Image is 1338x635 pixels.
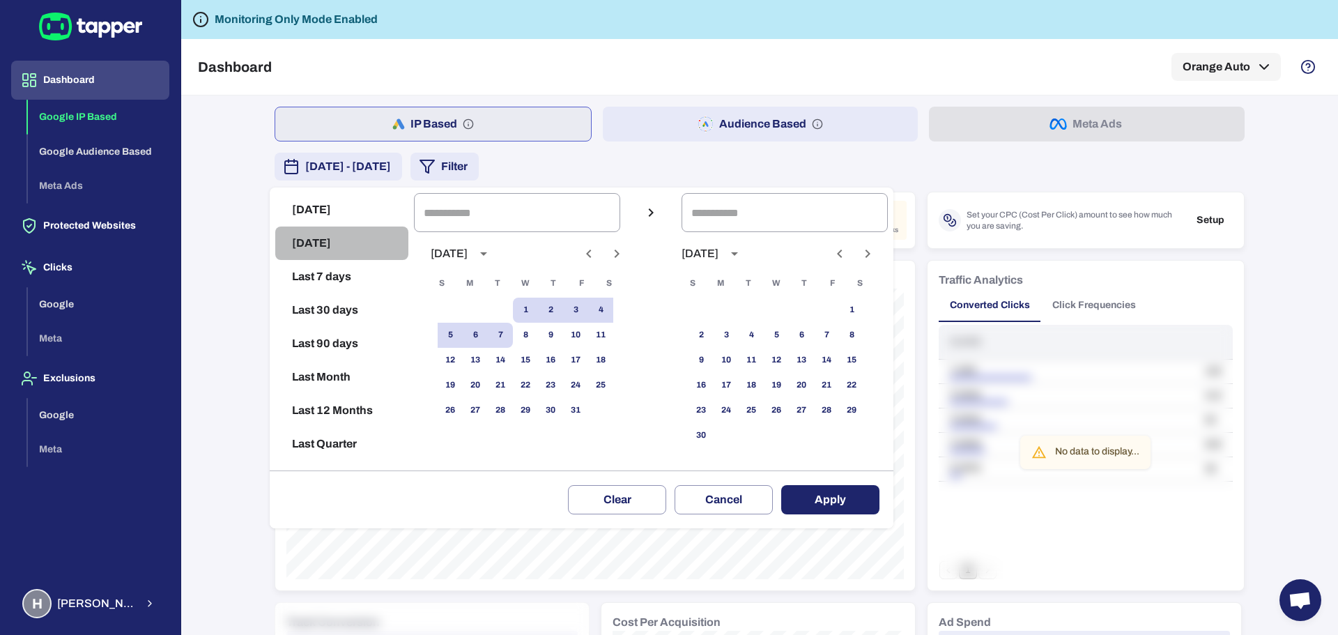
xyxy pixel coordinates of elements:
[689,348,714,373] button: 9
[689,323,714,348] button: 2
[736,270,761,298] span: Tuesday
[708,270,733,298] span: Monday
[438,348,463,373] button: 12
[689,398,714,423] button: 23
[764,373,789,398] button: 19
[839,323,864,348] button: 8
[856,242,879,266] button: Next month
[275,327,408,360] button: Last 90 days
[605,242,629,266] button: Next month
[739,323,764,348] button: 4
[429,270,454,298] span: Sunday
[463,348,488,373] button: 13
[488,373,513,398] button: 21
[847,270,872,298] span: Saturday
[588,373,613,398] button: 25
[781,485,879,514] button: Apply
[820,270,845,298] span: Friday
[577,242,601,266] button: Previous month
[1279,579,1321,621] div: Open chat
[739,373,764,398] button: 18
[488,348,513,373] button: 14
[588,323,613,348] button: 11
[789,373,814,398] button: 20
[275,427,408,461] button: Last Quarter
[513,373,538,398] button: 22
[764,348,789,373] button: 12
[682,247,718,261] div: [DATE]
[463,398,488,423] button: 27
[538,298,563,323] button: 2
[538,323,563,348] button: 9
[275,227,408,260] button: [DATE]
[485,270,510,298] span: Tuesday
[438,398,463,423] button: 26
[513,323,538,348] button: 8
[714,323,739,348] button: 3
[739,398,764,423] button: 25
[689,373,714,398] button: 16
[472,242,495,266] button: calendar view is open, switch to year view
[563,398,588,423] button: 31
[814,323,839,348] button: 7
[275,360,408,394] button: Last Month
[488,398,513,423] button: 28
[275,193,408,227] button: [DATE]
[463,373,488,398] button: 20
[789,323,814,348] button: 6
[723,242,746,266] button: calendar view is open, switch to year view
[789,348,814,373] button: 13
[739,348,764,373] button: 11
[431,247,468,261] div: [DATE]
[839,373,864,398] button: 22
[764,323,789,348] button: 5
[828,242,852,266] button: Previous month
[563,323,588,348] button: 10
[541,270,566,298] span: Thursday
[714,398,739,423] button: 24
[764,398,789,423] button: 26
[789,398,814,423] button: 27
[488,323,513,348] button: 7
[438,323,463,348] button: 5
[538,398,563,423] button: 30
[597,270,622,298] span: Saturday
[513,298,538,323] button: 1
[513,348,538,373] button: 15
[764,270,789,298] span: Wednesday
[463,323,488,348] button: 6
[714,373,739,398] button: 17
[588,298,613,323] button: 4
[814,348,839,373] button: 14
[792,270,817,298] span: Thursday
[513,398,538,423] button: 29
[569,270,594,298] span: Friday
[275,394,408,427] button: Last 12 Months
[538,373,563,398] button: 23
[568,485,666,514] button: Clear
[513,270,538,298] span: Wednesday
[275,293,408,327] button: Last 30 days
[538,348,563,373] button: 16
[814,373,839,398] button: 21
[275,260,408,293] button: Last 7 days
[680,270,705,298] span: Sunday
[839,298,864,323] button: 1
[689,423,714,448] button: 30
[563,298,588,323] button: 3
[675,485,773,514] button: Cancel
[714,348,739,373] button: 10
[839,348,864,373] button: 15
[563,373,588,398] button: 24
[275,461,408,494] button: Reset
[457,270,482,298] span: Monday
[588,348,613,373] button: 18
[563,348,588,373] button: 17
[438,373,463,398] button: 19
[839,398,864,423] button: 29
[814,398,839,423] button: 28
